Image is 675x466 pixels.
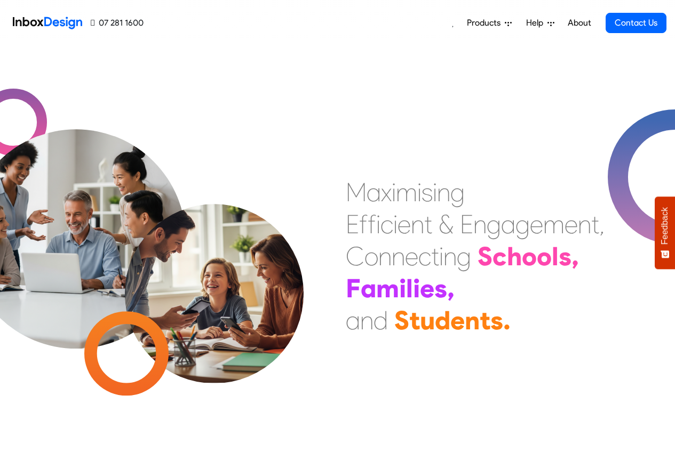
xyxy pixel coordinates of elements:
div: e [420,272,434,304]
div: n [437,176,450,208]
div: c [418,240,431,272]
div: i [417,176,422,208]
div: S [394,304,409,336]
div: t [424,208,432,240]
div: E [346,208,359,240]
img: parents_with_child.png [102,160,326,383]
div: t [480,304,490,336]
div: i [393,208,398,240]
div: f [368,208,376,240]
div: a [361,272,376,304]
div: f [359,208,368,240]
div: a [346,304,360,336]
div: o [522,240,537,272]
div: i [392,176,396,208]
div: i [439,240,443,272]
div: g [457,240,471,272]
div: t [591,208,599,240]
div: g [487,208,501,240]
button: Feedback - Show survey [655,196,675,269]
div: & [439,208,454,240]
div: i [413,272,420,304]
div: c [380,208,393,240]
div: t [409,304,420,336]
a: 07 281 1600 [91,17,144,29]
div: , [447,272,455,304]
div: e [450,304,465,336]
div: n [578,208,591,240]
div: C [346,240,364,272]
div: s [422,176,433,208]
div: e [398,208,411,240]
div: s [490,304,503,336]
div: Maximising Efficient & Engagement, Connecting Schools, Families, and Students. [346,176,605,336]
div: m [396,176,417,208]
div: n [443,240,457,272]
div: i [376,208,380,240]
div: , [571,240,579,272]
div: s [434,272,447,304]
div: s [559,240,571,272]
div: e [405,240,418,272]
div: l [406,272,413,304]
div: F [346,272,361,304]
div: o [537,240,552,272]
div: n [465,304,480,336]
div: S [478,240,493,272]
div: a [501,208,515,240]
div: d [374,304,388,336]
div: c [493,240,507,272]
div: u [420,304,435,336]
div: n [411,208,424,240]
div: E [460,208,473,240]
div: n [378,240,392,272]
div: d [435,304,450,336]
div: e [530,208,543,240]
a: Help [522,12,559,34]
span: Products [467,17,505,29]
div: m [376,272,399,304]
div: . [503,304,511,336]
span: Feedback [660,207,670,244]
a: Contact Us [606,13,666,33]
div: i [433,176,437,208]
div: g [450,176,465,208]
div: M [346,176,367,208]
div: n [392,240,405,272]
div: t [431,240,439,272]
div: , [599,208,605,240]
div: h [507,240,522,272]
div: a [367,176,381,208]
div: o [364,240,378,272]
div: x [381,176,392,208]
div: n [360,304,374,336]
a: About [565,12,594,34]
div: l [552,240,559,272]
span: Help [526,17,547,29]
div: i [399,272,406,304]
div: e [565,208,578,240]
div: n [473,208,487,240]
div: g [515,208,530,240]
a: Products [463,12,516,34]
div: m [543,208,565,240]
